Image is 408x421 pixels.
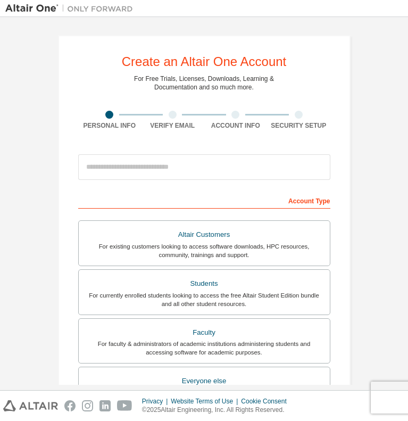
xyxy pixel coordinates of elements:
[85,227,323,242] div: Altair Customers
[85,325,323,340] div: Faculty
[142,406,293,415] p: © 2025 Altair Engineering, Inc. All Rights Reserved.
[78,121,141,130] div: Personal Info
[267,121,330,130] div: Security Setup
[85,242,323,259] div: For existing customers looking to access software downloads, HPC resources, community, trainings ...
[134,75,274,92] div: For Free Trials, Licenses, Downloads, Learning & Documentation and so much more.
[142,397,171,406] div: Privacy
[99,400,111,411] img: linkedin.svg
[85,276,323,291] div: Students
[5,3,138,14] img: Altair One
[82,400,93,411] img: instagram.svg
[3,400,58,411] img: altair_logo.svg
[241,397,293,406] div: Cookie Consent
[78,192,330,209] div: Account Type
[171,397,241,406] div: Website Terms of Use
[85,340,323,357] div: For faculty & administrators of academic institutions administering students and accessing softwa...
[141,121,204,130] div: Verify Email
[85,291,323,308] div: For currently enrolled students looking to access the free Altair Student Edition bundle and all ...
[122,55,287,68] div: Create an Altair One Account
[85,374,323,389] div: Everyone else
[117,400,132,411] img: youtube.svg
[204,121,268,130] div: Account Info
[64,400,76,411] img: facebook.svg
